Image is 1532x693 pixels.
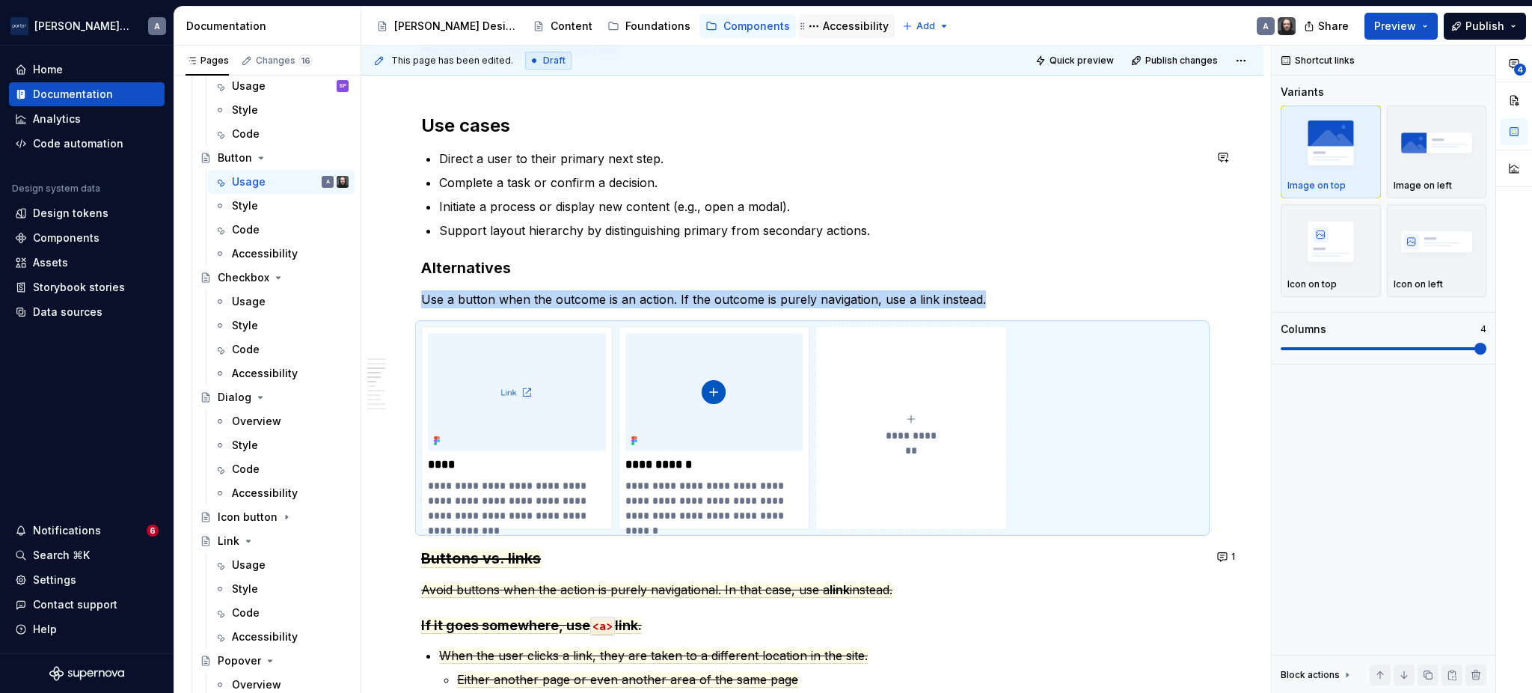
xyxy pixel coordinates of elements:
p: Icon on left [1394,278,1443,290]
div: Icon button [218,510,278,525]
div: Changes [256,55,313,67]
div: Help [33,622,57,637]
div: Code [232,222,260,237]
div: Code [232,605,260,620]
div: Components [723,19,790,34]
a: Accessibility [208,242,355,266]
a: Button [194,146,355,170]
a: [PERSON_NAME] Design [370,14,524,38]
div: Style [232,581,258,596]
div: Accessibility [232,366,298,381]
div: [PERSON_NAME] Design [394,19,518,34]
button: Quick preview [1031,50,1121,71]
p: Icon on top [1287,278,1337,290]
a: Data sources [9,300,165,324]
a: Style [208,577,355,601]
a: Code [208,601,355,625]
div: Block actions [1281,669,1340,681]
div: A [154,20,160,32]
span: <a> [592,619,613,635]
div: Pages [186,55,229,67]
a: Code [208,457,355,481]
span: instead. [850,582,892,598]
div: Design system data [12,183,100,195]
a: Overview [208,409,355,433]
a: Code [208,218,355,242]
svg: Supernova Logo [49,666,124,681]
button: placeholderImage on top [1281,106,1381,198]
p: Support layout hierarchy by distinguishing primary from secondary actions. [439,222,1204,239]
p: Use a button when the outcome is an action. If the outcome is purely navigation, use a link instead. [421,290,1204,308]
div: Search ⌘K [33,548,90,563]
div: Design tokens [33,206,108,221]
div: SP [339,79,346,94]
a: Style [208,433,355,457]
span: Add [916,20,935,32]
button: Contact support [9,593,165,617]
span: Quick preview [1050,55,1114,67]
button: Preview [1364,13,1438,40]
div: Notifications [33,523,101,538]
img: placeholder [1287,214,1374,269]
div: Popover [218,653,261,668]
a: UsageATeunis Vorsteveld [208,170,355,194]
button: Notifications6 [9,519,165,543]
button: placeholderIcon on left [1387,204,1487,297]
button: Publish [1444,13,1526,40]
div: Storybook stories [33,280,125,295]
div: A [1263,20,1269,32]
span: Preview [1374,19,1416,34]
div: Code automation [33,136,123,151]
img: placeholder [1394,214,1480,269]
div: Analytics [33,112,81,126]
a: Design tokens [9,201,165,225]
a: Icon button [194,505,355,529]
div: Accessibility [823,19,889,34]
div: Button [218,150,252,165]
button: [PERSON_NAME] AirlinesA [3,10,171,42]
a: Accessibility [208,481,355,505]
a: Usage [208,290,355,314]
img: placeholder [1394,115,1480,170]
div: Style [232,318,258,333]
div: Usage [232,294,266,309]
div: Accessibility [232,629,298,644]
a: Dialog [194,385,355,409]
div: Foundations [625,19,690,34]
img: placeholder [1287,115,1374,170]
img: 90945989-ff79-45eb-8f2a-8b68adb93b7a.png [625,333,803,451]
a: Accessibility [208,625,355,649]
h3: Alternatives [421,257,1204,278]
a: Code [208,122,355,146]
div: Link [218,534,239,549]
p: Image on left [1394,180,1452,192]
span: Draft [543,55,566,67]
a: Storybook stories [9,275,165,299]
div: Accessibility [232,486,298,501]
span: 1 [1231,551,1235,563]
span: Publish [1465,19,1504,34]
div: Page tree [370,11,895,41]
a: Documentation [9,82,165,106]
a: Content [527,14,598,38]
div: Overview [232,677,281,692]
span: link. [615,617,642,634]
div: Columns [1281,322,1326,337]
span: 6 [147,525,159,537]
div: Contact support [33,597,117,612]
div: Style [232,438,258,453]
button: 1 [1213,546,1242,567]
div: Code [232,342,260,357]
span: This page has been edited. [391,55,513,67]
a: Style [208,314,355,338]
img: dde09eb3-6df0-4fea-b4e2-0e20ce9bd7ce.png [428,333,606,451]
div: Data sources [33,305,102,320]
a: Code [208,338,355,361]
span: If it goes somewhere, use [421,617,590,634]
a: Code automation [9,132,165,156]
img: Teunis Vorsteveld [1278,17,1296,35]
div: A [326,174,330,189]
div: Usage [232,174,266,189]
span: Either another page or even another area of the same page [457,672,798,688]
